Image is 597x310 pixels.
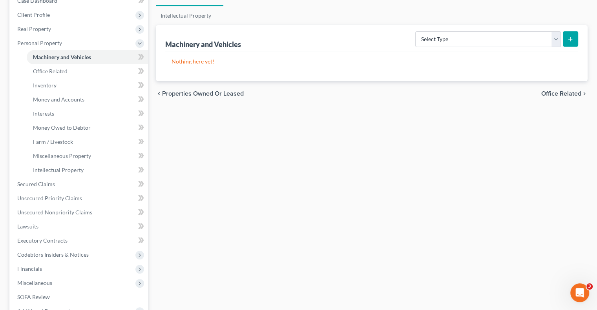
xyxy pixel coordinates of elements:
[17,25,51,32] span: Real Property
[17,279,52,286] span: Miscellaneous
[27,64,148,78] a: Office Related
[17,11,50,18] span: Client Profile
[33,138,73,145] span: Farm / Livestock
[27,107,148,121] a: Interests
[33,124,91,131] span: Money Owed to Debtor
[33,82,57,89] span: Inventory
[27,121,148,135] a: Money Owed to Debtor
[541,91,588,97] button: Office Related chevron_right
[156,6,216,25] a: Intellectual Property
[162,91,244,97] span: Properties Owned or Leased
[27,163,148,177] a: Intellectual Property
[33,110,54,117] span: Interests
[33,54,91,60] span: Machinery and Vehicles
[156,91,162,97] i: chevron_left
[17,237,68,244] span: Executory Contracts
[17,223,38,230] span: Lawsuits
[570,283,589,302] iframe: Intercom live chat
[17,294,50,300] span: SOFA Review
[11,191,148,205] a: Unsecured Priority Claims
[33,167,84,173] span: Intellectual Property
[17,265,42,272] span: Financials
[17,251,89,258] span: Codebtors Insiders & Notices
[172,58,572,65] p: Nothing here yet!
[165,40,241,49] div: Machinery and Vehicles
[11,219,148,234] a: Lawsuits
[156,91,244,97] button: chevron_left Properties Owned or Leased
[11,205,148,219] a: Unsecured Nonpriority Claims
[33,68,68,74] span: Office Related
[17,209,92,216] span: Unsecured Nonpriority Claims
[27,135,148,149] a: Farm / Livestock
[586,283,593,290] span: 3
[27,50,148,64] a: Machinery and Vehicles
[17,40,62,46] span: Personal Property
[17,181,55,187] span: Secured Claims
[11,177,148,191] a: Secured Claims
[27,78,148,92] a: Inventory
[11,290,148,304] a: SOFA Review
[27,149,148,163] a: Miscellaneous Property
[27,92,148,107] a: Money and Accounts
[33,152,91,159] span: Miscellaneous Property
[11,234,148,248] a: Executory Contracts
[541,91,581,97] span: Office Related
[17,195,82,201] span: Unsecured Priority Claims
[581,91,588,97] i: chevron_right
[33,96,84,103] span: Money and Accounts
